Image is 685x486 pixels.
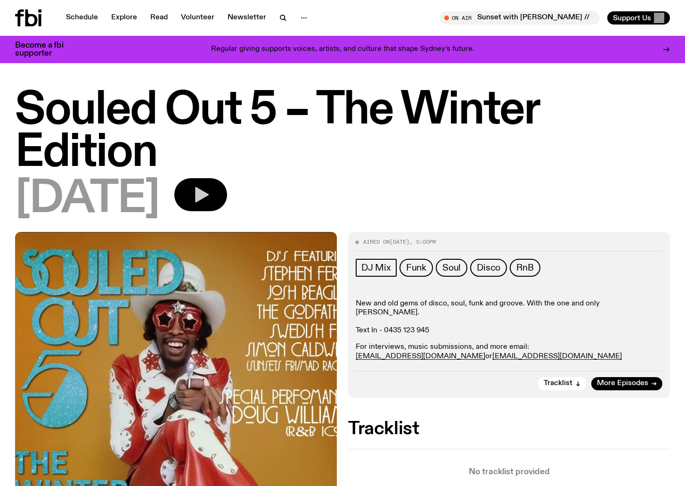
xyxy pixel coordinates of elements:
p: For interviews, music submissions, and more email: or [356,343,662,361]
a: [EMAIL_ADDRESS][DOMAIN_NAME] [356,353,485,360]
a: More Episodes [591,377,662,390]
span: Support Us [613,14,651,22]
span: Soul [442,263,461,273]
span: RnB [516,263,533,273]
a: Newsletter [222,11,272,25]
p: Regular giving supports voices, artists, and culture that shape Sydney’s future. [211,45,474,54]
button: Tracklist [538,377,587,390]
a: DJ Mix [356,259,397,277]
a: Soul [436,259,467,277]
a: Funk [400,259,433,277]
p: No tracklist provided [348,468,670,476]
span: [DATE] [15,178,159,221]
button: Support Us [607,11,670,25]
a: Explore [106,11,143,25]
h3: Become a fbi supporter [15,41,75,58]
h2: Tracklist [348,420,670,437]
span: DJ Mix [361,263,391,273]
h1: Souled Out 5 – The Winter Edition [15,90,670,174]
p: New and old gems of disco, soul, funk and groove. With the one and only [PERSON_NAME]. Text In - ... [356,299,662,336]
a: Volunteer [175,11,220,25]
span: [DATE] [390,238,409,246]
span: Disco [477,263,500,273]
span: Aired on [363,238,390,246]
a: [EMAIL_ADDRESS][DOMAIN_NAME] [492,353,622,360]
span: , 5:00pm [409,238,436,246]
span: Tracklist [544,380,572,387]
a: Disco [470,259,507,277]
span: Funk [406,263,426,273]
a: RnB [510,259,540,277]
a: Read [145,11,173,25]
span: More Episodes [597,380,648,387]
button: On AirSunset with [PERSON_NAME] // Guest Mix: [PERSON_NAME] [440,11,600,25]
a: Schedule [60,11,104,25]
